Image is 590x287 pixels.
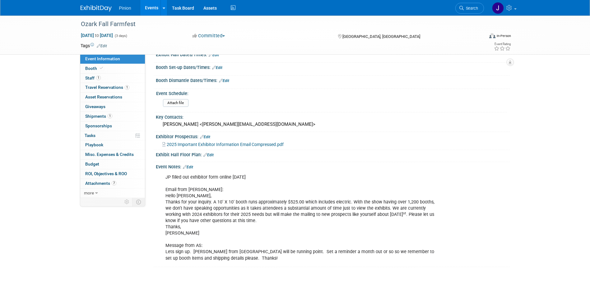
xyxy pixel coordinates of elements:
[85,171,127,176] span: ROI, Objectives & ROO
[80,83,145,92] a: Travel Reservations1
[114,34,127,38] span: (3 days)
[219,79,229,83] a: Edit
[85,123,112,128] span: Sponsorships
[125,85,129,90] span: 1
[209,53,219,57] a: Edit
[81,5,112,11] img: ExhibitDay
[112,181,116,185] span: 7
[97,44,107,48] a: Edit
[85,162,99,166] span: Budget
[167,142,284,147] span: 2025 Important Exhibitor Information Email Compressed.pdf
[85,152,134,157] span: Misc. Expenses & Credits
[156,76,510,84] div: Booth Dismantle Dates/Times:
[156,63,510,71] div: Booth Set-up Dates/Times:
[85,181,116,186] span: Attachments
[100,66,103,70] i: Booth reservation complete
[80,112,145,121] a: Shipments1
[80,179,145,188] a: Attachments7
[464,6,478,11] span: Search
[85,85,129,90] span: Travel Reservations
[108,114,112,118] span: 1
[80,54,145,64] a: Event Information
[492,2,504,14] img: Jennifer Plumisto
[156,112,510,120] div: Key Contacts:
[85,66,104,71] span: Booth
[80,74,145,83] a: Staff1
[183,165,193,169] a: Edit
[455,3,484,14] a: Search
[489,33,495,38] img: Format-Inperson.png
[79,19,475,30] div: Ozark Fall Farmfest
[162,142,284,147] a: 2025 Important Exhibitor Information Email Compressed.pdf
[85,133,95,138] span: Tasks
[80,140,145,150] a: Playbook
[80,93,145,102] a: Asset Reservations
[403,211,406,215] sup: st
[212,66,222,70] a: Edit
[85,104,105,109] span: Giveaways
[84,190,94,195] span: more
[85,114,112,119] span: Shipments
[342,34,420,39] span: [GEOGRAPHIC_DATA], [GEOGRAPHIC_DATA]
[160,120,505,129] div: [PERSON_NAME] <[PERSON_NAME][EMAIL_ADDRESS][DOMAIN_NAME]>
[122,198,132,206] td: Personalize Event Tab Strip
[85,56,120,61] span: Event Information
[85,75,101,80] span: Staff
[132,198,145,206] td: Toggle Event Tabs
[81,33,113,38] span: [DATE] [DATE]
[203,153,214,157] a: Edit
[161,171,441,265] div: JP filled out exhibitor form online [DATE] Email from [PERSON_NAME]: Hello [PERSON_NAME], Thanks ...
[494,43,511,46] div: Event Rating
[81,43,107,49] td: Tags
[80,64,145,73] a: Booth
[190,33,227,39] button: Committed
[85,142,103,147] span: Playbook
[156,89,507,97] div: Event Schedule:
[80,131,145,140] a: Tasks
[96,75,101,80] span: 1
[80,102,145,112] a: Giveaways
[94,33,100,38] span: to
[156,162,510,170] div: Event Notes:
[80,121,145,131] a: Sponsorships
[80,169,145,179] a: ROI, Objectives & ROO
[80,150,145,159] a: Misc. Expenses & Credits
[156,132,510,140] div: Exhibitor Prospectus:
[119,6,131,11] span: Pinion
[447,32,511,42] div: Event Format
[80,189,145,198] a: more
[200,135,210,139] a: Edit
[80,160,145,169] a: Budget
[85,94,122,99] span: Asset Reservations
[156,150,510,158] div: Exhibit Hall Floor Plan:
[496,34,511,38] div: In-Person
